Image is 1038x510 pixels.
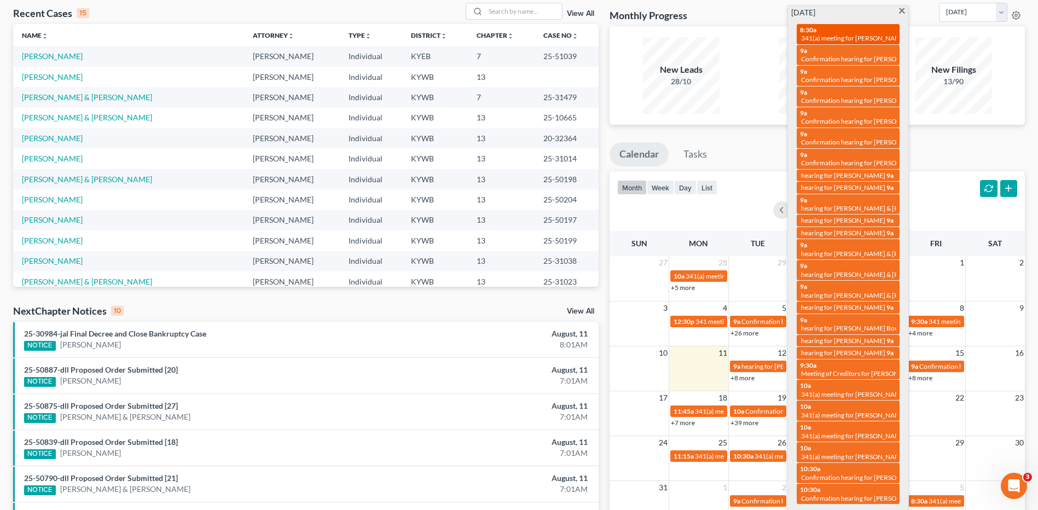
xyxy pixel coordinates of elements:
div: 15 [77,8,89,18]
div: 7:01AM [407,484,588,495]
div: 10 [111,306,124,316]
td: 13 [468,230,535,251]
button: week [647,180,674,195]
span: 1 [722,481,728,494]
a: 25-50839-dll Proposed Order Submitted [18] [24,437,178,447]
td: [PERSON_NAME] [244,128,340,148]
span: 30 [1014,436,1025,449]
span: 9a [911,362,918,370]
div: NOTICE [24,485,56,495]
td: 13 [468,189,535,210]
a: View All [567,10,594,18]
td: [PERSON_NAME] [244,251,340,271]
td: 7 [468,46,535,66]
span: 9a [800,150,807,159]
a: [PERSON_NAME] & [PERSON_NAME] [22,113,152,122]
a: 25-30984-jal Final Decree and Close Bankruptcy Case [24,329,206,338]
div: 7:01AM [407,375,588,386]
td: 13 [468,251,535,271]
span: [DATE] [791,7,815,18]
div: New Filings [915,63,992,76]
span: Fri [930,239,942,248]
span: 10a [800,402,811,410]
td: KYWB [402,251,468,271]
a: [PERSON_NAME] [22,215,83,224]
td: 25-31038 [535,251,599,271]
td: Individual [340,46,403,66]
td: KYWB [402,148,468,169]
span: 9a [800,88,807,96]
iframe: Intercom live chat [1001,473,1027,499]
span: 19 [776,391,787,404]
i: unfold_more [365,33,372,39]
td: 25-50199 [535,230,599,251]
td: 13 [468,169,535,189]
td: Individual [340,87,403,107]
i: unfold_more [507,33,514,39]
span: 10:30a [800,485,820,494]
td: 25-31023 [535,271,599,292]
span: 9a [800,47,807,55]
span: hearing for [PERSON_NAME] & [PERSON_NAME] [801,270,943,279]
td: KYWB [402,128,468,148]
span: 9a [733,317,740,326]
span: 9a [733,497,740,505]
span: hearing for [PERSON_NAME] & [PERSON_NAME] [801,291,943,299]
span: 28 [717,256,728,269]
td: Individual [340,189,403,210]
a: +39 more [730,419,758,427]
span: hearing for [PERSON_NAME] & [PERSON_NAME] [801,204,943,212]
div: 28/10 [643,76,720,87]
div: NOTICE [24,377,56,387]
td: 25-31479 [535,87,599,107]
span: 341(a) meeting for [PERSON_NAME] [801,390,907,398]
span: Meeting of Creditors for [PERSON_NAME] [801,369,923,378]
span: 9a [800,196,807,204]
span: 341(a) meeting for [PERSON_NAME] [686,272,791,280]
td: Individual [340,148,403,169]
td: [PERSON_NAME] [244,189,340,210]
span: hearing for [PERSON_NAME] [801,171,885,179]
td: KYWB [402,169,468,189]
a: [PERSON_NAME] & [PERSON_NAME] [22,175,152,184]
span: 8 [959,302,965,315]
span: 10a [674,272,685,280]
span: 17 [658,391,669,404]
span: 9 [1018,302,1025,315]
span: 27 [658,256,669,269]
span: 9a [800,130,807,138]
span: 341(a) meeting for [PERSON_NAME] [801,432,907,440]
td: 25-51039 [535,46,599,66]
span: 5 [959,481,965,494]
i: unfold_more [42,33,48,39]
a: 25-50887-dll Proposed Order Submitted [20] [24,365,178,374]
a: [PERSON_NAME] [22,236,83,245]
td: [PERSON_NAME] [244,210,340,230]
td: [PERSON_NAME] [244,67,340,87]
span: hearing for [PERSON_NAME] [801,183,885,192]
span: 9a [886,171,894,179]
span: 16 [1014,346,1025,360]
span: Confirmation hearing for [PERSON_NAME] [801,159,925,167]
span: Confirmation hearing for [PERSON_NAME] [745,407,869,415]
a: Typeunfold_more [349,31,372,39]
td: 13 [468,210,535,230]
a: [PERSON_NAME] & [PERSON_NAME] [22,277,152,286]
div: 15/106 [779,76,856,87]
div: Recent Cases [13,7,89,20]
span: 9a [886,337,894,345]
span: 31 [658,481,669,494]
td: KYWB [402,108,468,128]
td: Individual [340,251,403,271]
td: Individual [340,210,403,230]
td: KYWB [402,87,468,107]
td: 25-50204 [535,189,599,210]
a: [PERSON_NAME] & [PERSON_NAME] [60,484,190,495]
div: 7:01AM [407,412,588,422]
td: Individual [340,169,403,189]
td: KYEB [402,46,468,66]
span: hearing for [PERSON_NAME] [801,216,885,224]
td: Individual [340,128,403,148]
td: KYWB [402,230,468,251]
div: August, 11 [407,473,588,484]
